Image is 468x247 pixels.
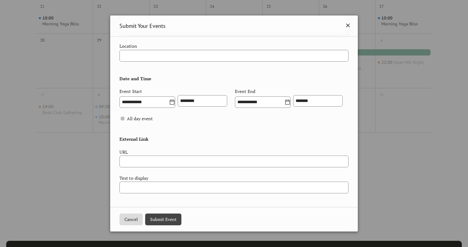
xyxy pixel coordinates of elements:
button: Cancel [119,214,143,225]
div: Location [119,43,347,50]
div: Event End [235,88,255,95]
span: Submit Your Events [119,22,166,30]
div: Text to display [119,175,347,182]
div: Event Start [119,88,142,95]
span: Date and Time [119,69,151,82]
div: URL [119,149,347,156]
span: All day event [127,115,153,122]
span: External Link [119,130,148,143]
button: Submit Event [145,214,181,225]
